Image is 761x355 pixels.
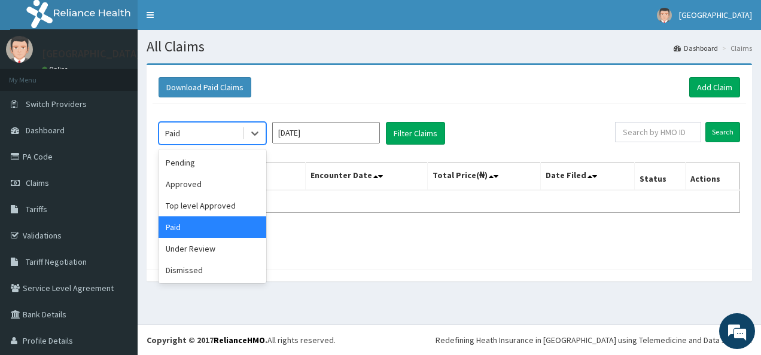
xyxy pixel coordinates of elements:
a: Add Claim [689,77,740,97]
th: Date Filed [541,163,635,191]
div: Paid [165,127,180,139]
div: Paid [159,216,266,238]
span: Dashboard [26,125,65,136]
footer: All rights reserved. [138,325,761,355]
th: Status [635,163,685,191]
button: Download Paid Claims [159,77,251,97]
span: Tariff Negotiation [26,256,87,267]
input: Select Month and Year [272,122,380,143]
div: Minimize live chat window [196,6,225,35]
span: Claims [26,177,49,188]
input: Search by HMO ID [615,122,701,142]
div: Approved [159,173,266,195]
span: We're online! [69,103,165,224]
li: Claims [719,43,752,53]
th: Total Price(₦) [428,163,541,191]
span: Switch Providers [26,99,87,109]
img: d_794563401_company_1708531726252_794563401 [22,60,48,90]
div: Pending [159,152,266,173]
strong: Copyright © 2017 . [147,335,267,345]
p: [GEOGRAPHIC_DATA] [42,48,141,59]
img: User Image [6,36,33,63]
a: RelianceHMO [214,335,265,345]
a: Dashboard [674,43,718,53]
input: Search [705,122,740,142]
a: Online [42,65,71,74]
span: Tariffs [26,204,47,215]
span: [GEOGRAPHIC_DATA] [679,10,752,20]
textarea: Type your message and hit 'Enter' [6,232,228,274]
button: Filter Claims [386,122,445,145]
div: Top level Approved [159,195,266,216]
th: Encounter Date [305,163,427,191]
div: Dismissed [159,259,266,281]
h1: All Claims [147,39,752,54]
div: Under Review [159,238,266,259]
img: User Image [657,8,672,23]
div: Chat with us now [62,67,201,82]
div: Redefining Heath Insurance in [GEOGRAPHIC_DATA] using Telemedicine and Data Science! [436,334,752,346]
th: Actions [685,163,739,191]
